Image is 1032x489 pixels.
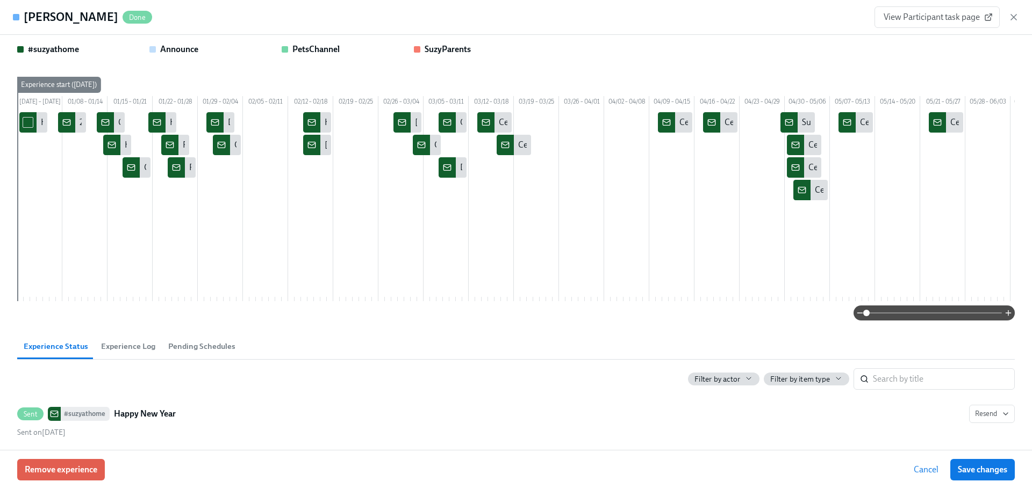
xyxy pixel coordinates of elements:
[965,96,1010,110] div: 05/28 – 06/03
[950,116,1021,128] div: Celebrating [DATE]
[288,96,333,110] div: 02/12 – 02/18
[17,96,62,110] div: [DATE] – [DATE]
[679,116,750,128] div: Celebrating [DATE]
[460,162,564,173] div: Daylight Saving Time Begins
[604,96,649,110] div: 04/02 – 04/08
[815,184,954,196] div: Celebrating Mental Awareness Month
[434,139,505,151] div: Celebrating [DATE]
[694,374,740,384] span: Filter by actor
[649,96,694,110] div: 04/09 – 04/15
[41,116,102,128] div: Happy New Year
[694,96,740,110] div: 04/16 – 04/22
[189,162,481,173] div: Final Reminder: [DATE] is the last day to enroll in benefits for the 2025 plan year!
[378,96,424,110] div: 02/26 – 03/04
[914,464,938,475] span: Cancel
[830,96,875,110] div: 05/07 – 05/13
[243,96,288,110] div: 02/05 – 02/11
[688,373,759,385] button: Filter by actor
[62,96,107,110] div: 01/08 – 01/14
[875,6,1000,28] a: View Participant task page
[168,340,235,353] span: Pending Schedules
[975,408,1009,419] span: Resend
[764,373,849,385] button: Filter by item type
[740,96,785,110] div: 04/23 – 04/29
[920,96,965,110] div: 05/21 – 05/27
[469,96,514,110] div: 03/12 – 03/18
[234,139,305,151] div: Celebrating [DATE]
[518,139,589,151] div: Celebrating [DATE]
[228,116,365,128] div: Don't forget to spend your FSA Funds
[333,96,378,110] div: 02/19 – 02/25
[499,116,569,128] div: Celebrating [DATE]
[153,96,198,110] div: 01/22 – 01/28
[101,340,155,353] span: Experience Log
[80,116,208,128] div: 2024 W2s are now available online!
[725,116,864,128] div: Celebrating [DATE][DATE] and [DATE]
[125,139,360,151] div: Happening Now: Suzy Virtual Kitchen - Open Enrollment Session
[17,77,101,93] div: Experience start ([DATE])
[802,116,862,128] div: Summer Fridays
[170,116,405,128] div: Happening Now: Suzy Virtual Kitchen - Open Enrollment Session
[884,12,991,23] span: View Participant task page
[292,44,340,54] strong: PetsChannel
[514,96,559,110] div: 03/19 – 03/25
[123,13,152,21] span: Done
[144,162,339,173] div: Celebrating [PERSON_NAME] [PERSON_NAME] Day
[875,96,920,110] div: 05/14 – 05/20
[785,96,830,110] div: 04/30 – 05/06
[860,116,930,128] div: Celebrating [DATE]
[24,9,118,25] h4: [PERSON_NAME]
[183,139,502,151] div: Reminder: [DATE] is the last day to complete Open enrollment and continue all benefits!
[107,96,153,110] div: 01/15 – 01/21
[114,407,176,420] strong: Happy New Year
[198,96,243,110] div: 01/29 – 02/04
[958,464,1007,475] span: Save changes
[17,410,44,418] span: Sent
[28,44,79,54] strong: #suzyathome
[17,459,105,480] button: Remove experience
[24,340,88,353] span: Experience Status
[325,139,350,151] div: [DATE]
[873,368,1015,390] input: Search by title
[460,116,531,128] div: Celebrating [DATE]
[325,116,376,128] div: Happy [DATE]
[906,459,946,480] button: Cancel
[969,405,1015,423] button: Sent#suzyathomeHappy New YearSent on[DATE]
[415,116,463,128] div: [DATE] Starts
[950,459,1015,480] button: Save changes
[25,464,97,475] span: Remove experience
[425,44,471,54] strong: SuzyParents
[424,96,469,110] div: 03/05 – 03/11
[559,96,604,110] div: 03/26 – 04/01
[118,116,239,128] div: Open Enrollment Begins [DATE]!
[770,374,830,384] span: Filter by item type
[17,428,66,437] span: Wednesday, January 1st 2025, 10:01 am
[61,407,110,421] div: #suzyathome
[160,44,198,54] strong: Announce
